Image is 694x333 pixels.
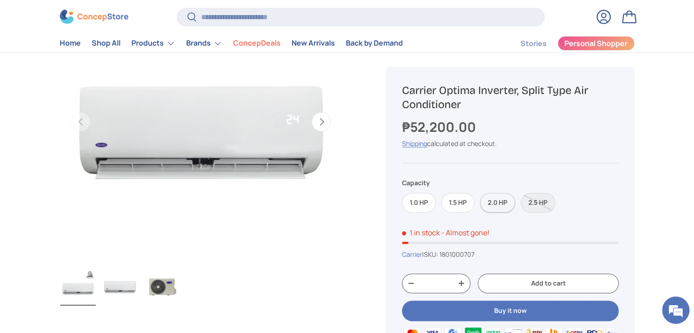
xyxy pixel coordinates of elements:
a: Personal Shopper [558,36,635,51]
div: calculated at checkout. [402,139,618,148]
span: 1801000707 [439,250,475,259]
span: We're online! [53,105,126,198]
a: Stories [521,35,547,52]
img: carrier-optima-1.00hp-split-type-inverter-indoor-aircon-unit-full-view-concepstore [102,269,138,306]
summary: Brands [181,34,228,52]
div: Minimize live chat window [150,5,172,26]
img: carrier-optima-1.00hp-split-type-inverter-outdoor-aircon-unit-full-view-concepstore [144,269,180,306]
strong: ₱52,200.00 [402,118,478,136]
button: Buy it now [402,301,618,321]
h1: Carrier Optima Inverter, Split Type Air Conditioner [402,83,618,112]
a: Back by Demand [346,35,403,52]
p: - Almost gone! [441,228,490,238]
nav: Primary [60,34,403,52]
nav: Secondary [499,34,635,52]
img: Carrier Optima Inverter, Split Type Air Conditioner [60,269,96,306]
span: Personal Shopper [564,40,627,47]
span: | [422,250,475,259]
summary: Products [126,34,181,52]
span: SKU: [424,250,438,259]
label: Sold out [521,193,555,213]
div: Chat with us now [47,51,153,63]
img: ConcepStore [60,10,128,24]
a: ConcepDeals [233,35,281,52]
textarea: Type your message and hit 'Enter' [5,230,174,262]
a: Shipping [402,139,427,148]
a: Shop All [92,35,120,52]
a: Home [60,35,81,52]
a: Carrier [402,250,422,259]
a: New Arrivals [292,35,335,52]
legend: Capacity [402,178,430,188]
button: Add to cart [478,274,618,293]
span: 1 in stock [402,228,440,238]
